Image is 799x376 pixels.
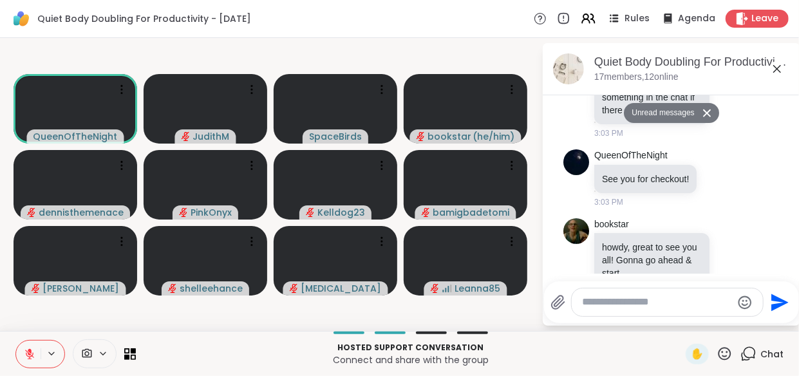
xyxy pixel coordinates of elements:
span: audio-muted [290,284,299,293]
span: audio-muted [306,208,315,217]
span: Leanna85 [455,282,501,295]
p: See you for checkout! [602,173,689,185]
span: Rules [625,12,650,25]
span: audio-muted [182,132,191,141]
p: Hosted support conversation [144,342,678,353]
p: Connect and share with the group [144,353,678,366]
button: Send [764,288,793,317]
span: SpaceBirds [309,130,362,143]
img: https://sharewell-space-live.sfo3.digitaloceanspaces.com/user-generated/d7277878-0de6-43a2-a937-4... [563,149,589,175]
span: Quiet Body Doubling For Productivity - [DATE] [37,12,251,25]
span: JudithM [193,130,230,143]
span: bamigbadetomi [433,206,510,219]
img: https://sharewell-space-live.sfo3.digitaloceanspaces.com/user-generated/535310fa-e9f2-4698-8a7d-4... [563,218,589,244]
span: [MEDICAL_DATA] [301,282,382,295]
span: QueenOfTheNight [33,130,118,143]
span: PinkOnyx [191,206,232,219]
span: dennisthemenace [39,206,124,219]
span: Agenda [678,12,715,25]
textarea: Type your message [582,296,732,309]
img: ShareWell Logomark [10,8,32,30]
span: audio-muted [32,284,41,293]
span: audio-muted [417,132,426,141]
div: Quiet Body Doubling For Productivity - [DATE] [594,54,790,70]
span: Leave [751,12,778,25]
span: shelleehance [180,282,243,295]
span: 3:03 PM [594,127,623,139]
span: audio-muted [431,284,440,293]
span: audio-muted [168,284,177,293]
span: audio-muted [27,208,36,217]
p: 17 members, 12 online [594,71,679,84]
span: ✋ [691,346,704,362]
span: ( he/him ) [473,130,515,143]
span: 3:03 PM [594,196,623,208]
button: Unread messages [624,103,698,124]
img: Quiet Body Doubling For Productivity - Tuesday, Sep 09 [553,53,584,84]
span: [PERSON_NAME] [43,282,120,295]
span: audio-muted [179,208,188,217]
span: Chat [760,348,784,361]
p: howdy, great to see you all! Gonna go ahead & start [602,241,702,279]
span: audio-muted [422,208,431,217]
a: QueenOfTheNight [594,149,668,162]
span: Kelldog23 [317,206,365,219]
a: bookstar [594,218,629,231]
button: Emoji picker [737,295,753,310]
span: bookstar [428,130,472,143]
